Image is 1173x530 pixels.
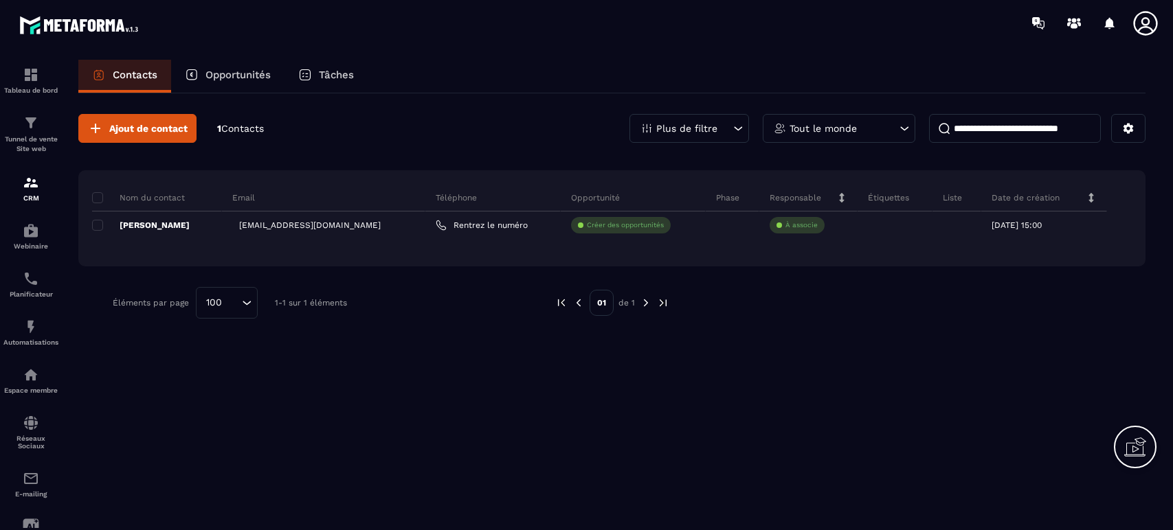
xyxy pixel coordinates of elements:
span: Contacts [221,123,264,134]
a: Tâches [284,60,368,93]
p: Contacts [113,69,157,81]
a: formationformationCRM [3,164,58,212]
img: formation [23,174,39,191]
p: Email [232,192,255,203]
p: Tout le monde [790,124,857,133]
img: automations [23,222,39,239]
p: À associe [785,220,818,230]
p: Opportunités [205,69,271,81]
p: 1-1 sur 1 éléments [275,298,347,308]
a: Contacts [78,60,171,93]
p: Téléphone [436,192,477,203]
p: de 1 [618,297,635,308]
p: Liste [943,192,962,203]
img: scheduler [23,270,39,287]
a: emailemailE-mailing [3,460,58,508]
img: next [640,297,652,309]
a: automationsautomationsEspace membre [3,356,58,404]
img: logo [19,12,143,38]
p: Tunnel de vente Site web [3,135,58,154]
p: 01 [590,290,614,316]
img: prev [572,297,585,309]
p: E-mailing [3,490,58,498]
a: schedulerschedulerPlanificateur [3,260,58,308]
button: Ajout de contact [78,114,197,143]
p: Webinaire [3,242,58,250]
div: Search for option [196,287,258,319]
p: Tâches [319,69,354,81]
p: Plus de filtre [656,124,717,133]
img: automations [23,367,39,383]
p: Automatisations [3,338,58,346]
span: 100 [201,295,227,310]
p: Phase [716,192,739,203]
img: formation [23,115,39,131]
a: Opportunités [171,60,284,93]
p: CRM [3,194,58,202]
a: automationsautomationsWebinaire [3,212,58,260]
p: Éléments par page [113,298,189,308]
img: social-network [23,415,39,431]
a: automationsautomationsAutomatisations [3,308,58,356]
img: prev [555,297,568,309]
p: Réseaux Sociaux [3,435,58,450]
p: Étiquettes [868,192,909,203]
span: Ajout de contact [109,122,188,135]
input: Search for option [227,295,238,310]
p: Espace membre [3,387,58,394]
p: [PERSON_NAME] [92,220,190,231]
p: Planificateur [3,290,58,298]
p: Responsable [770,192,821,203]
p: [DATE] 15:00 [992,220,1042,230]
img: formation [23,67,39,83]
a: social-networksocial-networkRéseaux Sociaux [3,404,58,460]
a: formationformationTunnel de vente Site web [3,104,58,164]
p: Date de création [992,192,1060,203]
p: Tableau de bord [3,87,58,94]
img: automations [23,319,39,335]
p: 1 [217,122,264,135]
img: next [657,297,669,309]
p: Opportunité [571,192,620,203]
p: Créer des opportunités [587,220,664,230]
a: formationformationTableau de bord [3,56,58,104]
p: Nom du contact [92,192,185,203]
img: email [23,470,39,487]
